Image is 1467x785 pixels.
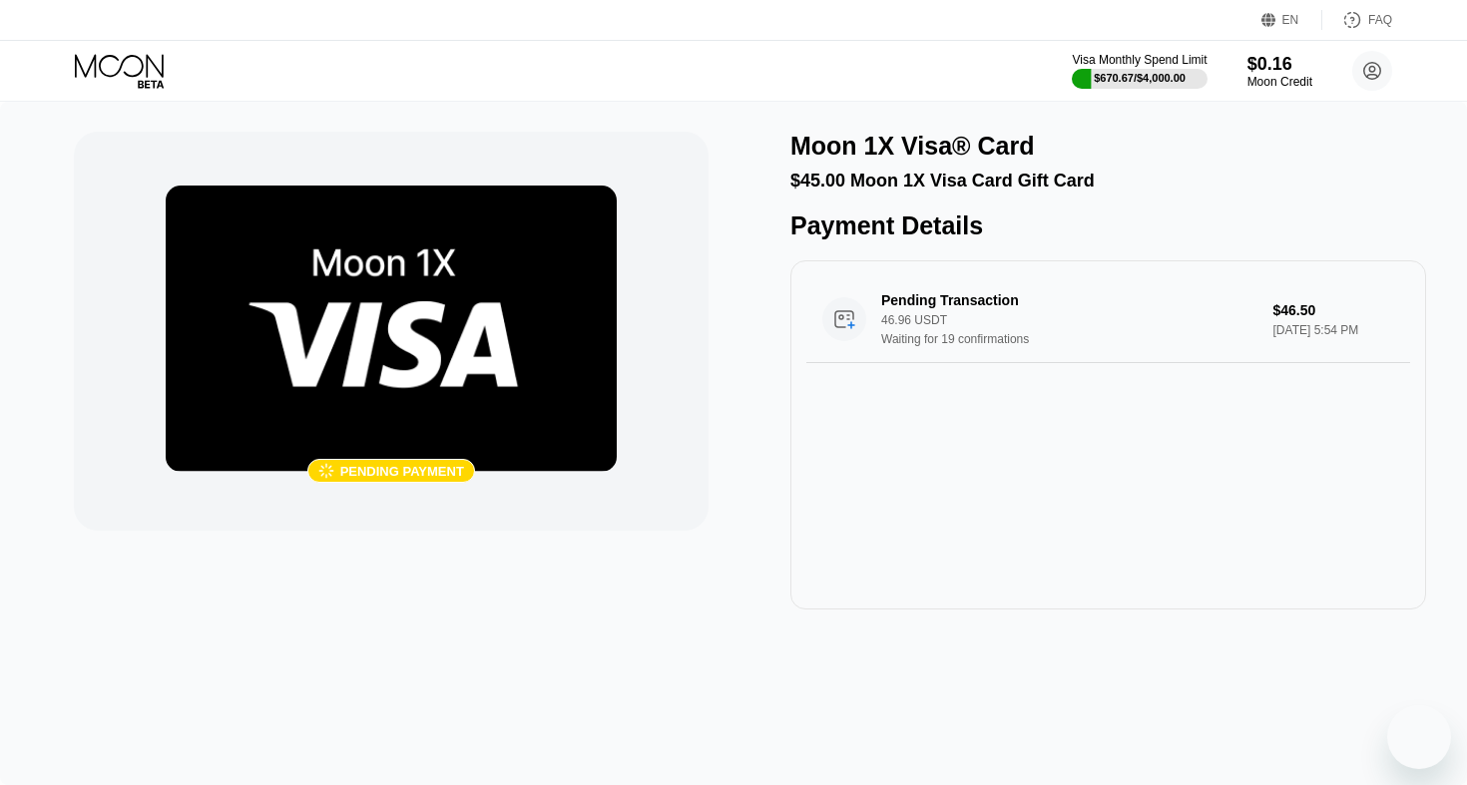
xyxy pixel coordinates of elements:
div: Pending payment [340,464,464,479]
div: Moon Credit [1247,75,1312,89]
div: $0.16 [1247,54,1312,75]
div: $46.50 [1273,302,1394,318]
div: Waiting for 19 confirmations [881,332,1272,346]
div: Visa Monthly Spend Limit$670.67/$4,000.00 [1072,53,1207,89]
div: Payment Details [790,211,1426,240]
div: $0.16Moon Credit [1247,54,1312,89]
div: Visa Monthly Spend Limit [1072,53,1207,67]
div: Moon 1X Visa® Card [790,132,1034,161]
iframe: Button to launch messaging window [1387,705,1451,769]
div: FAQ [1368,13,1392,27]
div: Pending Transaction46.96 USDTWaiting for 19 confirmations$46.50[DATE] 5:54 PM [806,276,1410,363]
div: $670.67 / $4,000.00 [1094,72,1186,84]
div:  [318,463,334,480]
div: Pending Transaction [881,292,1245,308]
div: 46.96 USDT [881,313,1272,327]
div: FAQ [1322,10,1392,30]
div: EN [1261,10,1322,30]
div: [DATE] 5:54 PM [1273,323,1394,337]
div: EN [1282,13,1299,27]
div: $45.00 Moon 1X Visa Card Gift Card [790,171,1426,192]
